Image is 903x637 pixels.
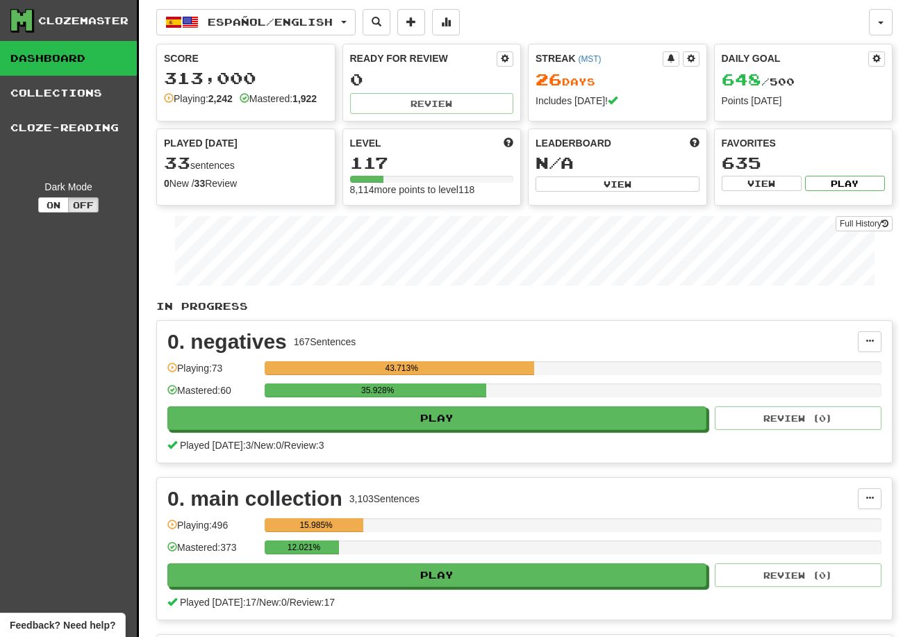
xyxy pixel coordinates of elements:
div: 167 Sentences [294,335,356,349]
span: Played [DATE]: 17 [180,597,256,608]
div: Score [164,51,328,65]
div: Mastered: 373 [167,540,258,563]
span: New: 0 [254,440,281,451]
span: New: 0 [259,597,287,608]
button: Español/English [156,9,356,35]
div: 0. negatives [167,331,287,352]
button: More stats [432,9,460,35]
div: Day s [536,71,699,89]
strong: 0 [164,178,169,189]
span: Score more points to level up [504,136,513,150]
div: Points [DATE] [722,94,886,108]
span: / [281,440,284,451]
div: Mastered: [240,92,317,106]
button: Off [68,197,99,213]
span: Played [DATE]: 3 [180,440,251,451]
div: Playing: [164,92,233,106]
span: Review: 17 [290,597,335,608]
button: View [722,176,802,191]
span: 33 [164,153,190,172]
div: New / Review [164,176,328,190]
span: Open feedback widget [10,618,115,632]
button: Play [167,406,706,430]
div: 0. main collection [167,488,342,509]
div: 8,114 more points to level 118 [350,183,514,197]
button: Add sentence to collection [397,9,425,35]
div: 0 [350,71,514,88]
div: Clozemaster [38,14,129,28]
p: In Progress [156,299,893,313]
button: Play [805,176,885,191]
div: 635 [722,154,886,172]
span: Level [350,136,381,150]
div: Mastered: 60 [167,383,258,406]
button: Search sentences [363,9,390,35]
button: Review (0) [715,406,881,430]
div: sentences [164,154,328,172]
span: 648 [722,69,761,89]
div: 35.928% [269,383,486,397]
span: This week in points, UTC [690,136,699,150]
div: Streak [536,51,663,65]
span: Review: 3 [284,440,324,451]
button: View [536,176,699,192]
span: / [287,597,290,608]
button: Review (0) [715,563,881,587]
span: Leaderboard [536,136,611,150]
strong: 33 [194,178,206,189]
div: Playing: 496 [167,518,258,541]
span: Played [DATE] [164,136,238,150]
span: N/A [536,153,574,172]
span: / [256,597,259,608]
div: 117 [350,154,514,172]
span: 26 [536,69,562,89]
button: On [38,197,69,213]
strong: 2,242 [208,93,233,104]
span: Español / English [208,16,333,28]
button: Review [350,93,514,114]
div: Dark Mode [10,180,126,194]
div: 313,000 [164,69,328,87]
a: Full History [836,216,893,231]
div: Daily Goal [722,51,869,67]
div: 43.713% [269,361,534,375]
span: / 500 [722,76,795,88]
div: Ready for Review [350,51,497,65]
div: 3,103 Sentences [349,492,420,506]
div: Includes [DATE]! [536,94,699,108]
div: 15.985% [269,518,363,532]
a: (MST) [578,54,601,64]
strong: 1,922 [292,93,317,104]
span: / [251,440,254,451]
div: 12.021% [269,540,338,554]
button: Play [167,563,706,587]
div: Favorites [722,136,886,150]
div: Playing: 73 [167,361,258,384]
